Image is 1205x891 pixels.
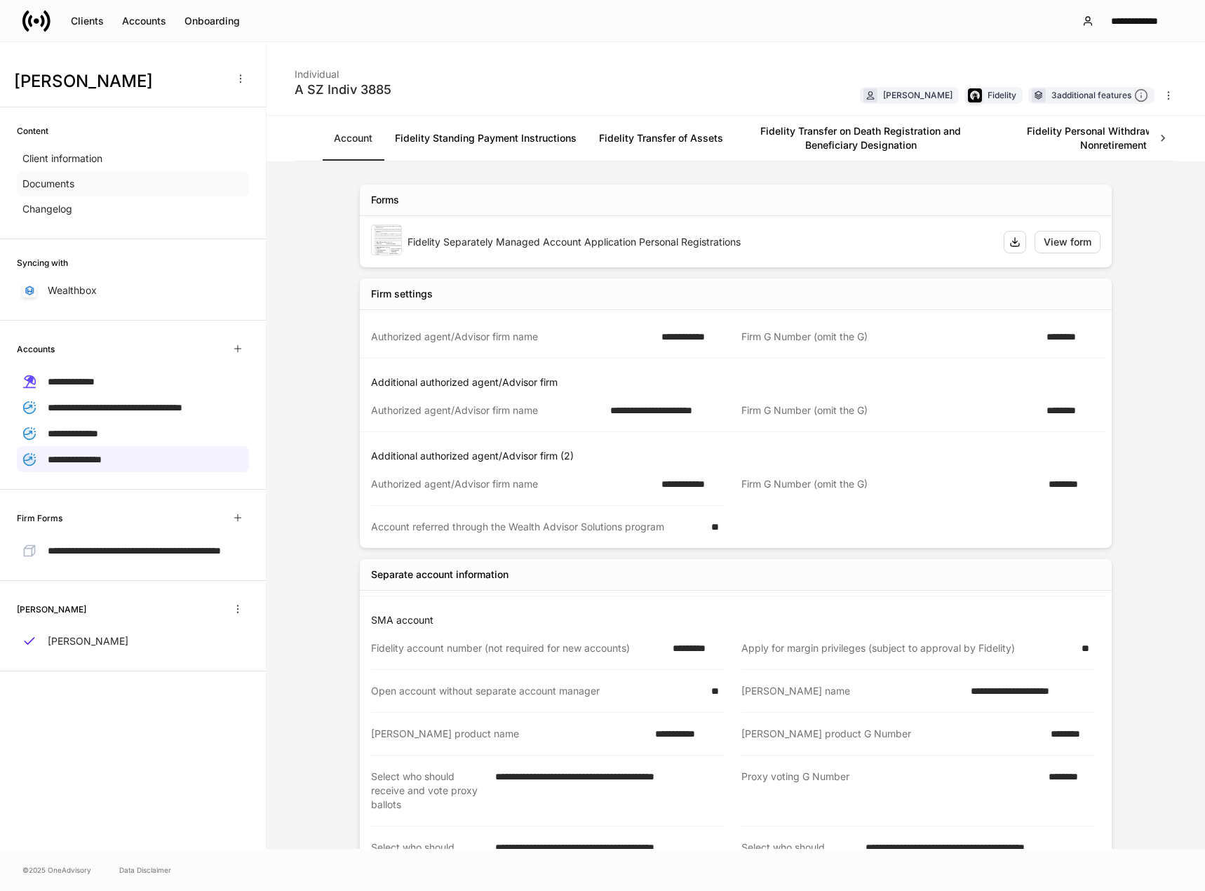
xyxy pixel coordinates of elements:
div: Firm G Number (omit the G) [741,330,1038,344]
a: Wealthbox [17,278,249,303]
div: Onboarding [184,14,240,28]
a: Fidelity Transfer on Death Registration and Beneficiary Designation [734,116,987,161]
div: Apply for margin privileges (subject to approval by Fidelity) [741,641,1073,655]
h6: [PERSON_NAME] [17,603,86,616]
p: SMA account [371,613,1106,627]
button: Onboarding [175,10,249,32]
div: Individual [295,59,391,81]
div: Separate account information [371,568,509,582]
a: Documents [17,171,249,196]
div: Select who should receive corporate actions [371,840,487,883]
p: Changelog [22,202,72,216]
div: Fidelity Separately Managed Account Application Personal Registrations [408,235,992,249]
div: Firm settings [371,287,433,301]
div: Open account without separate account manager [371,684,703,698]
div: Forms [371,193,399,207]
h6: Content [17,124,48,138]
div: Accounts [122,14,166,28]
div: Account referred through the Wealth Advisor Solutions program [371,520,703,534]
a: [PERSON_NAME] [17,629,249,654]
div: [PERSON_NAME] name [741,684,962,698]
div: Firm G Number (omit the G) [741,403,1038,417]
div: Authorized agent/Advisor firm name [371,477,653,491]
a: Fidelity Transfer of Assets [588,116,734,161]
h6: Accounts [17,342,55,356]
a: Changelog [17,196,249,222]
p: Documents [22,177,74,191]
span: © 2025 OneAdvisory [22,864,91,876]
p: Additional authorized agent/Advisor firm [371,375,1106,389]
a: Client information [17,146,249,171]
div: [PERSON_NAME] [883,88,952,102]
button: View form [1035,231,1100,253]
button: Accounts [113,10,175,32]
h6: Syncing with [17,256,68,269]
div: Authorized agent/Advisor firm name [371,330,653,344]
button: Clients [62,10,113,32]
p: [PERSON_NAME] [48,634,128,648]
div: Clients [71,14,104,28]
div: [PERSON_NAME] product name [371,727,647,741]
p: Wealthbox [48,283,97,297]
div: Select who should receive and vote proxy ballots [371,770,487,812]
div: View form [1044,235,1091,249]
div: [PERSON_NAME] product G Number [741,727,1042,741]
div: Proxy voting G Number [741,770,1040,812]
div: Fidelity account number (not required for new accounts) [371,641,664,655]
p: Additional authorized agent/Advisor firm (2) [371,449,1106,463]
div: 3 additional features [1051,88,1148,103]
div: Select who should receive annual reports and statements [741,840,857,883]
div: Authorized agent/Advisor firm name [371,403,602,417]
a: Data Disclaimer [119,864,171,876]
div: Fidelity [988,88,1016,102]
p: Client information [22,152,102,166]
div: Firm G Number (omit the G) [741,477,1040,492]
h3: [PERSON_NAME] [14,70,224,93]
h6: Firm Forms [17,511,62,525]
div: A SZ Indiv 3885 [295,81,391,98]
a: Fidelity Standing Payment Instructions [384,116,588,161]
a: Account [323,116,384,161]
